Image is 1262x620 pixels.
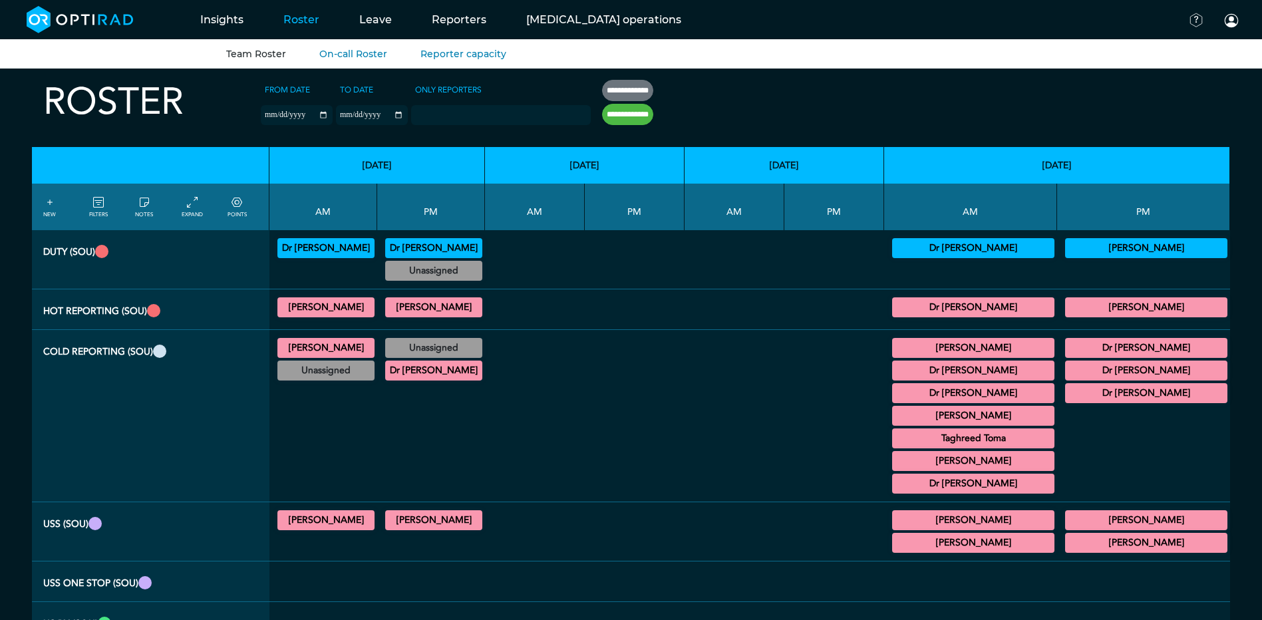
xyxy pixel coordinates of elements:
th: [DATE] [485,147,685,184]
label: From date [261,80,314,100]
summary: Dr [PERSON_NAME] [894,385,1052,401]
div: General CT 11:30 - 13:30 [892,474,1054,494]
div: General MRI/General CT 09:00 - 13:00 [277,361,375,381]
a: NEW [43,195,56,219]
div: Vetting (30 PF Points) 09:00 - 13:00 [277,238,375,258]
th: AM [884,184,1057,230]
summary: [PERSON_NAME] [1067,512,1225,528]
th: [DATE] [884,147,1230,184]
summary: [PERSON_NAME] [387,512,480,528]
a: collapse/expand entries [182,195,203,219]
div: General US 09:00 - 13:00 [892,510,1054,530]
th: USS (SOU) [32,502,269,561]
div: MRI Trauma & Urgent/CT Trauma & Urgent 09:00 - 13:00 [277,297,375,317]
div: General CT 11:00 - 13:00 [892,428,1054,448]
div: Vetting (30 PF Points) 13:00 - 17:00 [1065,238,1227,258]
summary: Dr [PERSON_NAME] [894,240,1052,256]
div: Vetting (30 PF Points) 13:00 - 17:30 [385,238,482,258]
th: AM [485,184,585,230]
a: Reporter capacity [420,48,506,60]
div: General US 09:00 - 13:00 [892,533,1054,553]
a: show/hide notes [135,195,153,219]
summary: [PERSON_NAME] [1067,299,1225,315]
div: General MRI/General CT 13:00 - 17:00 [385,338,482,358]
a: Team Roster [226,48,286,60]
div: General MRI 10:30 - 13:00 [892,383,1054,403]
input: null [412,107,479,119]
summary: Dr [PERSON_NAME] [279,240,373,256]
th: USS One Stop (SOU) [32,561,269,602]
summary: [PERSON_NAME] [894,340,1052,356]
summary: [PERSON_NAME] [279,512,373,528]
summary: Dr [PERSON_NAME] [1067,340,1225,356]
div: General MRI 11:00 - 13:00 [892,406,1054,426]
a: collapse/expand expected points [228,195,247,219]
summary: [PERSON_NAME] [1067,240,1225,256]
summary: Dr [PERSON_NAME] [894,299,1052,315]
summary: [PERSON_NAME] [279,299,373,315]
div: MRI Trauma & Urgent/CT Trauma & Urgent 09:00 - 13:00 [892,297,1054,317]
th: [DATE] [685,147,884,184]
div: General CT 13:00 - 15:00 [1065,338,1227,358]
th: Cold Reporting (SOU) [32,330,269,502]
div: General US 14:00 - 17:00 [385,510,482,530]
div: Vetting 09:00 - 13:00 [892,238,1054,258]
label: Only Reporters [411,80,486,100]
div: MRI Trauma & Urgent/CT Trauma & Urgent 13:00 - 17:00 [1065,297,1227,317]
summary: Dr [PERSON_NAME] [387,363,480,379]
div: MRI Neuro 11:30 - 14:00 [892,451,1054,471]
div: MRI Trauma & Urgent/CT Trauma & Urgent 13:00 - 17:00 [385,297,482,317]
summary: Unassigned [387,340,480,356]
summary: Taghreed Toma [894,430,1052,446]
label: To date [336,80,377,100]
summary: [PERSON_NAME] [1067,535,1225,551]
th: PM [377,184,485,230]
th: PM [784,184,884,230]
summary: Dr [PERSON_NAME] [894,476,1052,492]
div: General US 14:00 - 17:00 [1065,533,1227,553]
th: PM [1057,184,1230,230]
div: General CT/General MRI 07:30 - 09:00 [892,338,1054,358]
summary: Dr [PERSON_NAME] [894,363,1052,379]
summary: [PERSON_NAME] [279,340,373,356]
div: General MRI 09:00 - 13:00 [892,361,1054,381]
summary: Unassigned [387,263,480,279]
th: PM [585,184,685,230]
div: Vetting (30 PF Points) 13:00 - 17:00 [385,261,482,281]
th: AM [685,184,784,230]
h2: Roster [43,80,184,124]
div: General MRI 07:00 - 09:00 [277,338,375,358]
a: FILTERS [89,195,108,219]
div: General MRI 17:30 - 18:00 [385,361,482,381]
div: General MRI/General CT 17:00 - 18:00 [1065,383,1227,403]
th: Duty (SOU) [32,230,269,289]
th: AM [269,184,377,230]
div: General MRI 13:30 - 17:30 [1065,361,1227,381]
summary: [PERSON_NAME] [894,408,1052,424]
summary: Dr [PERSON_NAME] [387,240,480,256]
div: General US 13:00 - 17:00 [1065,510,1227,530]
th: [DATE] [269,147,485,184]
summary: [PERSON_NAME] [894,453,1052,469]
summary: [PERSON_NAME] [894,535,1052,551]
summary: Dr [PERSON_NAME] [1067,363,1225,379]
summary: [PERSON_NAME] [894,512,1052,528]
img: brand-opti-rad-logos-blue-and-white-d2f68631ba2948856bd03f2d395fb146ddc8fb01b4b6e9315ea85fa773367... [27,6,134,33]
summary: [PERSON_NAME] [387,299,480,315]
summary: Dr [PERSON_NAME] [1067,385,1225,401]
th: Hot Reporting (SOU) [32,289,269,330]
a: On-call Roster [319,48,387,60]
div: General US 09:00 - 13:00 [277,510,375,530]
summary: Unassigned [279,363,373,379]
